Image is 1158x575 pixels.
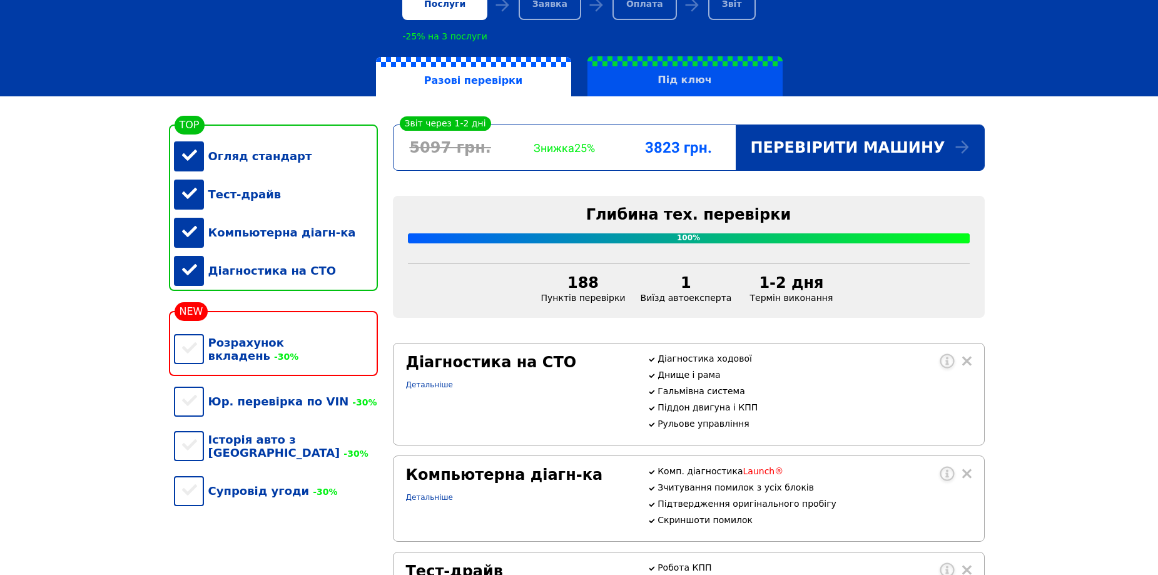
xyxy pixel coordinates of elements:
p: Днище і рама [658,370,971,380]
div: 1 [641,274,732,292]
div: Компьютерна діагн-ка [406,466,633,484]
div: 1-2 дня [746,274,836,292]
span: -30% [270,352,298,362]
span: -30% [340,449,368,459]
span: 25% [574,141,595,155]
span: -30% [348,397,377,407]
div: Розрахунок вкладень [174,323,378,375]
p: Робота КПП [658,562,971,572]
div: Огляд стандарт [174,137,378,175]
label: Під ключ [587,56,783,96]
p: Рульове управління [658,419,971,429]
div: 188 [541,274,626,292]
div: Виїзд автоексперта [633,274,739,303]
div: Супровід угоди [174,472,378,510]
div: 100% [408,233,970,243]
a: Детальніше [406,380,453,389]
label: Разові перевірки [376,57,571,97]
div: Діагностика на СТО [406,354,633,371]
div: Пунктів перевірки [534,274,633,303]
div: Діагностика на СТО [174,252,378,290]
div: 3823 грн. [621,139,735,156]
div: Знижка [507,141,621,155]
p: Комп. діагностика [658,466,971,476]
div: Юр. перевірка по VIN [174,382,378,420]
div: Тест-драйв [174,175,378,213]
p: Піддон двигуна і КПП [658,402,971,412]
a: Детальніше [406,493,453,502]
p: Підтвердження оригінального пробігу [658,499,971,509]
p: Гальмівна система [658,386,971,396]
div: Історія авто з [GEOGRAPHIC_DATA] [174,420,378,472]
div: Глибина тех. перевірки [408,206,970,223]
p: Зчитування помилок з усіх блоків [658,482,971,492]
span: -30% [309,487,337,497]
div: Компьютерна діагн-ка [174,213,378,252]
div: Перевірити машину [736,125,984,170]
div: 5097 грн. [394,139,507,156]
div: -25% на 3 послуги [402,31,487,41]
p: Скриншоти помилок [658,515,971,525]
span: Launch® [743,466,784,476]
a: Під ключ [579,56,791,96]
p: Діагностика ходової [658,354,971,364]
div: Термін виконання [739,274,843,303]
